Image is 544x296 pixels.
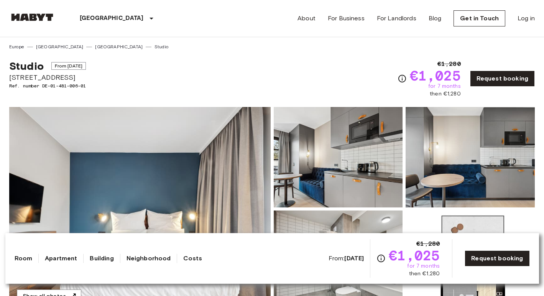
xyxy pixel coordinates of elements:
span: for 7 months [428,82,461,90]
a: Costs [183,254,202,263]
span: Studio [9,59,44,72]
a: For Landlords [377,14,416,23]
span: €1,280 [416,239,440,248]
span: [STREET_ADDRESS] [9,72,86,82]
a: About [297,14,316,23]
span: for 7 months [407,262,440,270]
a: Neighborhood [127,254,171,263]
img: Picture of unit DE-01-481-006-01 [274,107,403,207]
a: Request booking [470,71,535,87]
a: Europe [9,43,24,50]
a: Apartment [45,254,77,263]
a: Building [90,254,113,263]
a: Room [15,254,33,263]
span: €1,025 [389,248,440,262]
span: €1,025 [410,69,461,82]
a: [GEOGRAPHIC_DATA] [36,43,84,50]
span: From [DATE] [51,62,86,70]
a: Blog [429,14,442,23]
img: Habyt [9,13,55,21]
span: then €1,280 [430,90,461,98]
span: Ref. number DE-01-481-006-01 [9,82,86,89]
a: [GEOGRAPHIC_DATA] [95,43,143,50]
span: €1,280 [437,59,461,69]
b: [DATE] [344,255,364,262]
svg: Check cost overview for full price breakdown. Please note that discounts apply to new joiners onl... [398,74,407,83]
img: Picture of unit DE-01-481-006-01 [406,107,535,207]
span: From: [329,254,364,263]
svg: Check cost overview for full price breakdown. Please note that discounts apply to new joiners onl... [376,254,386,263]
a: Get in Touch [454,10,505,26]
span: then €1,280 [409,270,440,278]
a: Studio [154,43,168,50]
a: For Business [328,14,365,23]
a: Log in [518,14,535,23]
p: [GEOGRAPHIC_DATA] [80,14,144,23]
a: Request booking [465,250,529,266]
